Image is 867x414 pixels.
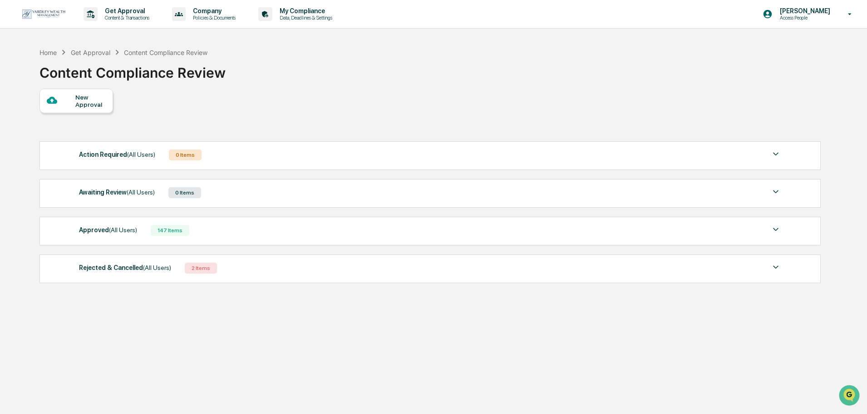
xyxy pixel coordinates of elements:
div: We're available if you need us! [31,79,115,86]
span: Preclearance [18,115,59,124]
span: Attestations [75,115,113,124]
div: 0 Items [168,187,201,198]
input: Clear [24,41,150,51]
span: Data Lookup [18,132,57,141]
iframe: Open customer support [838,384,862,409]
span: (All Users) [143,264,171,271]
a: Powered byPylon [64,154,110,161]
div: Approved [79,224,137,236]
div: Home [39,49,57,56]
img: logo [22,9,65,19]
div: Content Compliance Review [124,49,207,56]
a: 🔎Data Lookup [5,128,61,145]
p: Data, Deadlines & Settings [272,15,337,21]
div: Rejected & Cancelled [79,262,171,274]
div: Get Approval [71,49,110,56]
div: 🖐️ [9,115,16,123]
div: Content Compliance Review [39,57,226,81]
div: Start new chat [31,70,149,79]
div: Awaiting Review [79,186,155,198]
img: caret [770,262,781,273]
p: Get Approval [98,7,154,15]
div: New Approval [75,94,106,108]
p: Content & Transactions [98,15,154,21]
div: 🔎 [9,133,16,140]
img: 1746055101610-c473b297-6a78-478c-a979-82029cc54cd1 [9,70,25,86]
a: 🖐️Preclearance [5,111,62,127]
img: caret [770,224,781,235]
p: Access People [773,15,835,21]
p: [PERSON_NAME] [773,7,835,15]
span: (All Users) [127,189,155,196]
div: 0 Items [169,150,202,160]
p: Company [186,7,240,15]
span: (All Users) [127,151,155,158]
div: 🗄️ [66,115,73,123]
div: 147 Items [151,225,189,236]
p: My Compliance [272,7,337,15]
a: 🗄️Attestations [62,111,116,127]
span: Pylon [90,154,110,161]
span: (All Users) [109,226,137,234]
p: Policies & Documents [186,15,240,21]
button: Start new chat [154,72,165,83]
div: Action Required [79,149,155,160]
div: 2 Items [185,263,217,274]
p: How can we help? [9,19,165,34]
img: caret [770,149,781,160]
img: caret [770,186,781,197]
